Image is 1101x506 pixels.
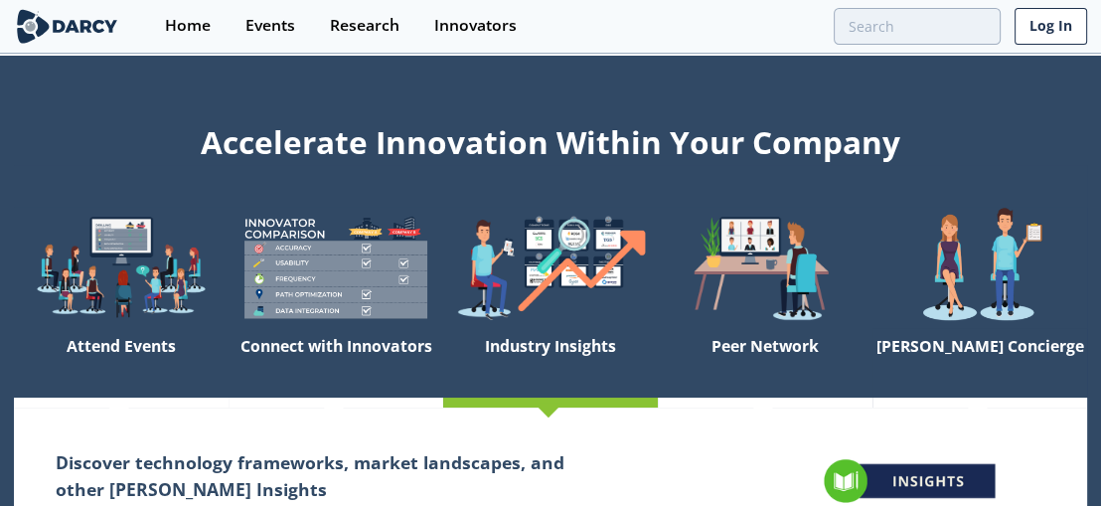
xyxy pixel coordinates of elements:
a: Log In [1015,8,1087,45]
div: Research [330,18,399,34]
div: Innovators [434,18,517,34]
img: welcome-explore-560578ff38cea7c86bcfe544b5e45342.png [14,207,229,328]
div: Attend Events [14,328,229,398]
img: welcome-concierge-wide-20dccca83e9cbdbb601deee24fb8df72.png [872,207,1087,328]
div: [PERSON_NAME] Concierge [872,328,1087,398]
img: welcome-find-a12191a34a96034fcac36f4ff4d37733.png [443,207,658,328]
div: Home [165,18,211,34]
h2: Discover technology frameworks, market landscapes, and other [PERSON_NAME] Insights [56,449,616,502]
div: Connect with Innovators [229,328,443,398]
div: Accelerate Innovation Within Your Company [14,111,1087,165]
div: Peer Network [658,328,872,398]
img: welcome-compare-1b687586299da8f117b7ac84fd957760.png [229,207,443,328]
img: logo-wide.svg [14,9,120,44]
div: Industry Insights [443,328,658,398]
div: Events [245,18,295,34]
input: Advanced Search [834,8,1001,45]
img: welcome-attend-b816887fc24c32c29d1763c6e0ddb6e6.png [658,207,872,328]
